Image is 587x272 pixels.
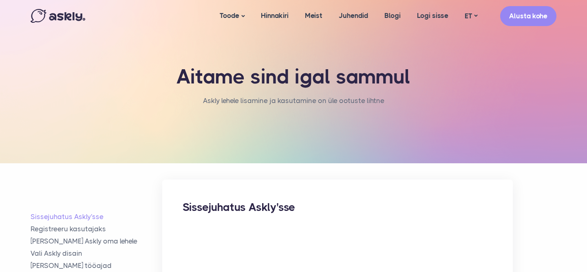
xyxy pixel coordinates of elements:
[457,10,485,22] a: ET
[31,9,85,23] img: Askly
[203,95,384,107] li: Askly lehele lisamine ja kasutamine on üle ootuste lihtne
[31,261,162,270] a: [PERSON_NAME] tööajad
[31,237,162,246] a: [PERSON_NAME] Askly oma lehele
[31,249,162,258] a: Vali Askly disain
[500,6,556,26] a: Alusta kohe
[203,95,384,115] nav: breadcrumb
[183,200,492,215] h2: Sissejuhatus Askly'sse
[165,65,422,89] h1: Aitame sind igal sammul
[31,224,162,234] a: Registreeru kasutajaks
[31,212,162,222] a: Sissejuhatus Askly'sse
